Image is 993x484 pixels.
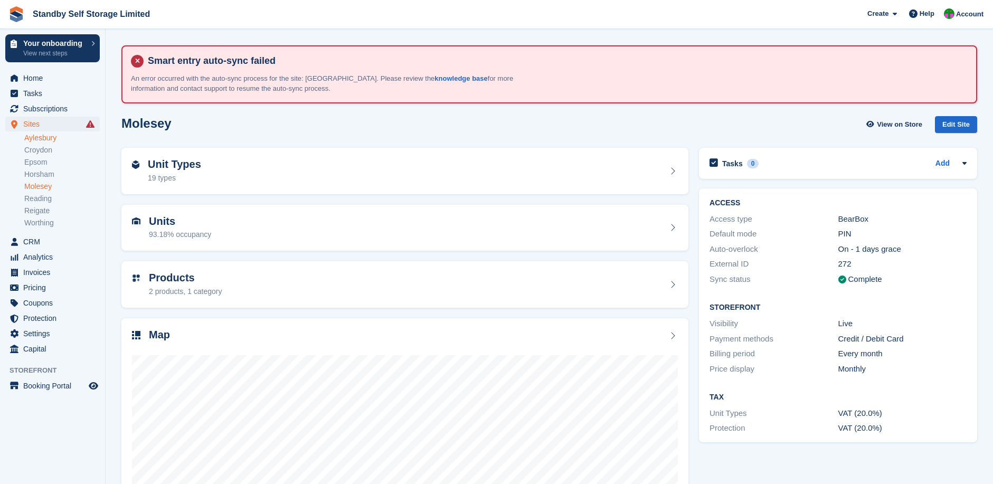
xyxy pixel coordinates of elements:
[865,116,926,134] a: View on Store
[121,205,688,251] a: Units 93.18% occupancy
[24,182,100,192] a: Molesey
[710,199,967,207] h2: ACCESS
[710,273,838,286] div: Sync status
[5,326,100,341] a: menu
[24,157,100,167] a: Epsom
[710,348,838,360] div: Billing period
[10,365,105,376] span: Storefront
[24,169,100,179] a: Horsham
[838,363,967,375] div: Monthly
[747,159,759,168] div: 0
[710,303,967,312] h2: Storefront
[148,173,201,184] div: 19 types
[944,8,954,19] img: Michelle Mustoe
[121,148,688,194] a: Unit Types 19 types
[710,258,838,270] div: External ID
[710,393,967,402] h2: Tax
[838,258,967,270] div: 272
[722,159,743,168] h2: Tasks
[23,40,86,47] p: Your onboarding
[23,71,87,86] span: Home
[131,73,527,94] p: An error occurred with the auto-sync process for the site: [GEOGRAPHIC_DATA]. Please review the f...
[434,74,487,82] a: knowledge base
[838,318,967,330] div: Live
[5,34,100,62] a: Your onboarding View next steps
[5,280,100,295] a: menu
[838,333,967,345] div: Credit / Debit Card
[87,379,100,392] a: Preview store
[710,228,838,240] div: Default mode
[23,234,87,249] span: CRM
[5,117,100,131] a: menu
[838,422,967,434] div: VAT (20.0%)
[132,160,139,169] img: unit-type-icn-2b2737a686de81e16bb02015468b77c625bbabd49415b5ef34ead5e3b44a266d.svg
[956,9,983,20] span: Account
[838,243,967,255] div: On - 1 days grace
[23,265,87,280] span: Invoices
[5,234,100,249] a: menu
[23,101,87,116] span: Subscriptions
[867,8,888,19] span: Create
[148,158,201,170] h2: Unit Types
[23,280,87,295] span: Pricing
[132,274,140,282] img: custom-product-icn-752c56ca05d30b4aa98f6f15887a0e09747e85b44ffffa43cff429088544963d.svg
[132,217,140,225] img: unit-icn-7be61d7bf1b0ce9d3e12c5938cc71ed9869f7b940bace4675aadf7bd6d80202e.svg
[838,228,967,240] div: PIN
[121,116,172,130] h2: Molesey
[23,117,87,131] span: Sites
[5,71,100,86] a: menu
[23,311,87,326] span: Protection
[121,261,688,308] a: Products 2 products, 1 category
[710,318,838,330] div: Visibility
[5,311,100,326] a: menu
[24,218,100,228] a: Worthing
[8,6,24,22] img: stora-icon-8386f47178a22dfd0bd8f6a31ec36ba5ce8667c1dd55bd0f319d3a0aa187defe.svg
[23,296,87,310] span: Coupons
[5,341,100,356] a: menu
[149,272,222,284] h2: Products
[144,55,968,67] h4: Smart entry auto-sync failed
[149,229,211,240] div: 93.18% occupancy
[5,86,100,101] a: menu
[23,378,87,393] span: Booking Portal
[5,296,100,310] a: menu
[149,286,222,297] div: 2 products, 1 category
[920,8,934,19] span: Help
[24,145,100,155] a: Croydon
[710,333,838,345] div: Payment methods
[24,206,100,216] a: Reigate
[848,273,882,286] div: Complete
[24,133,100,143] a: Aylesbury
[935,158,950,170] a: Add
[710,422,838,434] div: Protection
[29,5,154,23] a: Standby Self Storage Limited
[23,49,86,58] p: View next steps
[710,363,838,375] div: Price display
[5,250,100,264] a: menu
[86,120,94,128] i: Smart entry sync failures have occurred
[149,215,211,227] h2: Units
[838,213,967,225] div: BearBox
[24,194,100,204] a: Reading
[23,341,87,356] span: Capital
[935,116,977,138] a: Edit Site
[877,119,922,130] span: View on Store
[710,243,838,255] div: Auto-overlock
[5,378,100,393] a: menu
[710,407,838,420] div: Unit Types
[149,329,170,341] h2: Map
[5,101,100,116] a: menu
[935,116,977,134] div: Edit Site
[23,326,87,341] span: Settings
[23,250,87,264] span: Analytics
[5,265,100,280] a: menu
[23,86,87,101] span: Tasks
[710,213,838,225] div: Access type
[838,407,967,420] div: VAT (20.0%)
[838,348,967,360] div: Every month
[132,331,140,339] img: map-icn-33ee37083ee616e46c38cad1a60f524a97daa1e2b2c8c0bc3eb3415660979fc1.svg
